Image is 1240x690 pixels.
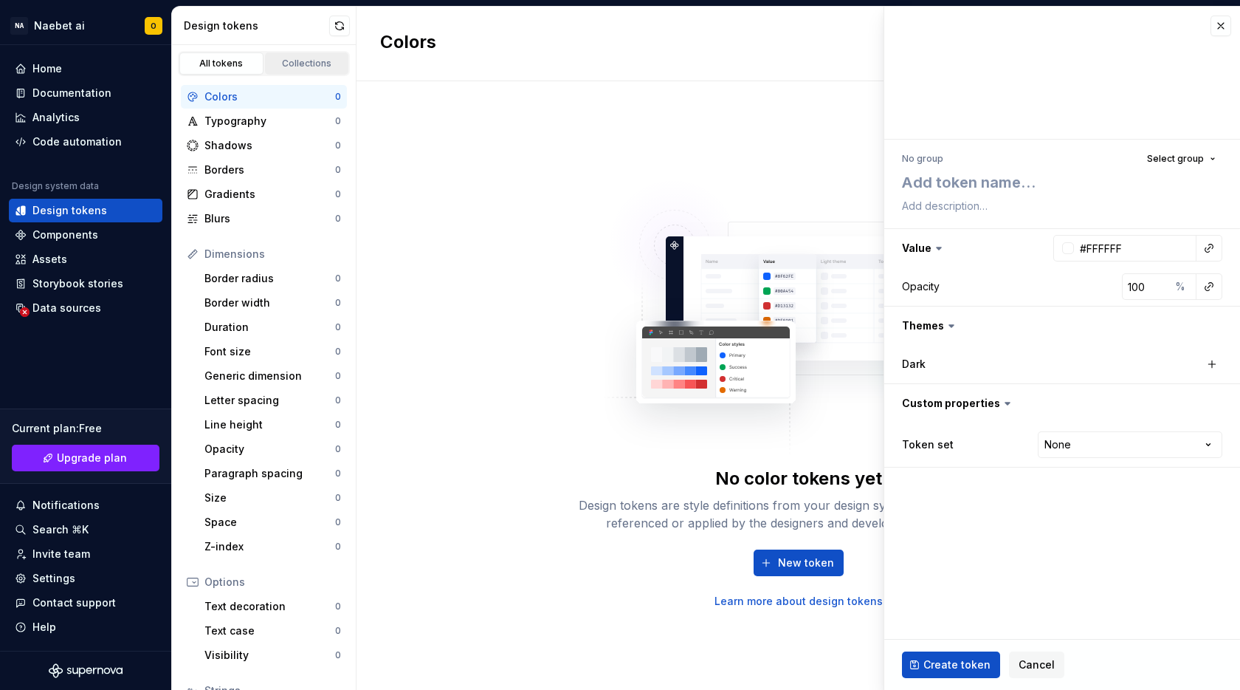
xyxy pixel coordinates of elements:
[12,445,159,471] a: Upgrade plan
[204,539,335,554] div: Z-index
[32,228,98,242] div: Components
[380,30,436,57] h2: Colors
[204,247,341,262] div: Dimensions
[199,595,347,618] a: Text decoration0
[32,595,116,610] div: Contact support
[32,134,122,149] div: Code automation
[335,213,341,225] div: 0
[184,18,329,33] div: Design tokens
[335,91,341,103] div: 0
[335,625,341,637] div: 0
[9,81,162,105] a: Documentation
[32,110,80,125] div: Analytics
[562,496,1035,532] div: Design tokens are style definitions from your design system, that can be easily referenced or app...
[181,109,347,133] a: Typography0
[199,462,347,485] a: Paragraph spacing0
[34,18,85,33] div: Naebet ai
[181,182,347,206] a: Gradients0
[335,443,341,455] div: 0
[335,601,341,612] div: 0
[9,296,162,320] a: Data sources
[204,320,335,335] div: Duration
[714,594,883,609] a: Learn more about design tokens
[335,516,341,528] div: 0
[335,273,341,284] div: 0
[335,188,341,200] div: 0
[9,567,162,590] a: Settings
[12,180,99,192] div: Design system data
[902,652,1000,678] button: Create token
[9,542,162,566] a: Invite team
[204,369,335,383] div: Generic dimension
[335,321,341,333] div: 0
[335,541,341,553] div: 0
[204,624,335,638] div: Text case
[335,164,341,176] div: 0
[923,657,991,672] span: Create token
[754,550,844,576] button: New token
[902,279,940,294] div: Opacity
[199,364,347,388] a: Generic dimension0
[335,346,341,358] div: 0
[9,106,162,129] a: Analytics
[32,203,107,218] div: Design tokens
[204,599,335,614] div: Text decoration
[199,413,347,437] a: Line height0
[9,493,162,517] button: Notifications
[1140,148,1222,169] button: Select group
[199,291,347,315] a: Border width0
[9,615,162,639] button: Help
[199,643,347,667] a: Visibility0
[1019,657,1055,672] span: Cancel
[1147,153,1204,165] span: Select group
[1009,652,1064,678] button: Cancel
[335,492,341,504] div: 0
[204,393,335,408] div: Letter spacing
[9,518,162,542] button: Search ⌘K
[32,252,67,267] div: Assets
[32,276,123,291] div: Storybook stories
[204,296,335,310] div: Border width
[204,575,341,590] div: Options
[9,223,162,247] a: Components
[204,515,335,530] div: Space
[204,491,335,505] div: Size
[902,437,954,452] label: Token set
[204,211,335,226] div: Blurs
[204,89,335,104] div: Colors
[199,510,347,534] a: Space0
[9,130,162,154] a: Code automation
[778,556,834,570] span: New token
[715,467,882,491] div: No color tokens yet
[270,58,344,69] div: Collections
[151,20,156,32] div: O
[204,187,335,202] div: Gradients
[204,138,335,153] div: Shadows
[1074,235,1196,262] input: e.g. #000000
[1122,273,1170,300] input: 100
[902,153,943,165] div: No group
[9,591,162,615] button: Contact support
[32,301,101,315] div: Data sources
[32,498,100,513] div: Notifications
[12,421,159,436] div: Current plan : Free
[199,389,347,412] a: Letter spacing0
[199,437,347,461] a: Opacity0
[199,315,347,339] a: Duration0
[57,451,127,465] span: Upgrade plan
[32,571,75,586] div: Settings
[32,547,90,561] div: Invite team
[181,85,347,109] a: Colors0
[199,267,347,290] a: Border radius0
[199,619,347,643] a: Text case0
[204,271,335,286] div: Border radius
[49,663,123,678] svg: Supernova Logo
[32,86,111,100] div: Documentation
[902,357,926,372] label: Dark
[199,340,347,363] a: Font size0
[335,419,341,431] div: 0
[335,468,341,479] div: 0
[181,207,347,230] a: Blurs0
[204,648,335,663] div: Visibility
